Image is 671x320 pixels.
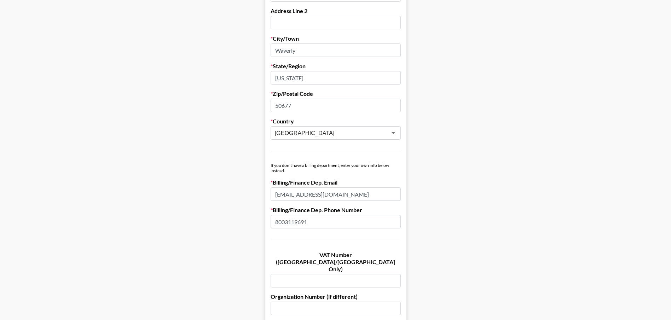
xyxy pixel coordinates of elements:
[271,206,401,214] label: Billing/Finance Dep. Phone Number
[271,35,401,42] label: City/Town
[271,179,401,186] label: Billing/Finance Dep. Email
[271,163,401,173] div: If you don't have a billing department, enter your own info below instead.
[271,7,401,14] label: Address Line 2
[271,63,401,70] label: State/Region
[271,293,401,300] label: Organization Number (if different)
[271,251,401,273] label: VAT Number ([GEOGRAPHIC_DATA]/[GEOGRAPHIC_DATA] Only)
[388,128,398,138] button: Open
[271,90,401,97] label: Zip/Postal Code
[271,118,401,125] label: Country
